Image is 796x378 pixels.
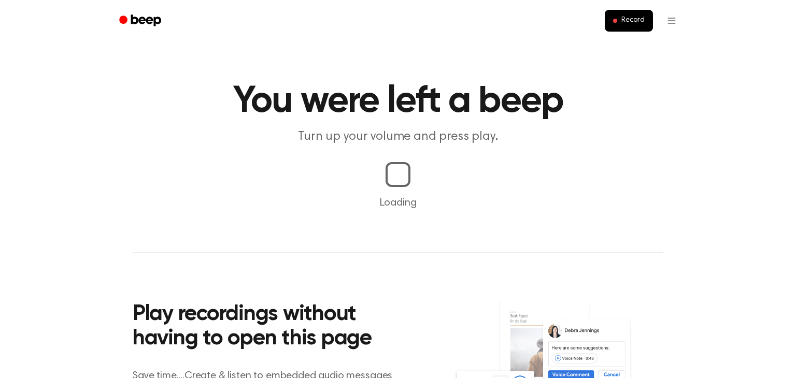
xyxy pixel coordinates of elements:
button: Record [605,10,653,32]
p: Loading [12,195,784,211]
button: Open menu [659,8,684,33]
span: Record [621,16,645,25]
a: Beep [112,11,170,31]
p: Turn up your volume and press play. [199,128,597,146]
h1: You were left a beep [133,83,663,120]
h2: Play recordings without having to open this page [133,302,412,352]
